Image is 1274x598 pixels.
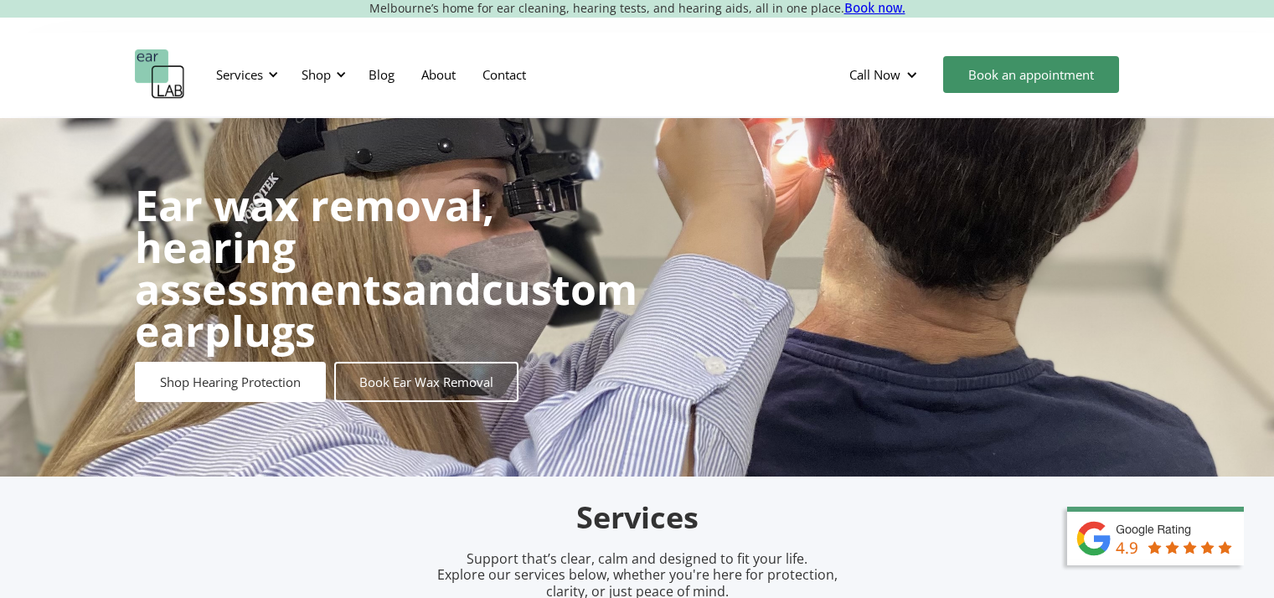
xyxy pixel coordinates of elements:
div: Shop [291,49,351,100]
a: Book Ear Wax Removal [334,362,518,402]
div: Shop [302,66,331,83]
a: Blog [355,50,408,99]
a: Book an appointment [943,56,1119,93]
div: Call Now [836,49,935,100]
h2: Services [244,498,1031,538]
a: home [135,49,185,100]
a: About [408,50,469,99]
div: Call Now [849,66,900,83]
a: Contact [469,50,539,99]
div: Services [216,66,263,83]
strong: Ear wax removal, hearing assessments [135,177,494,317]
h1: and [135,184,637,352]
strong: custom earplugs [135,260,637,359]
div: Services [206,49,283,100]
a: Shop Hearing Protection [135,362,326,402]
